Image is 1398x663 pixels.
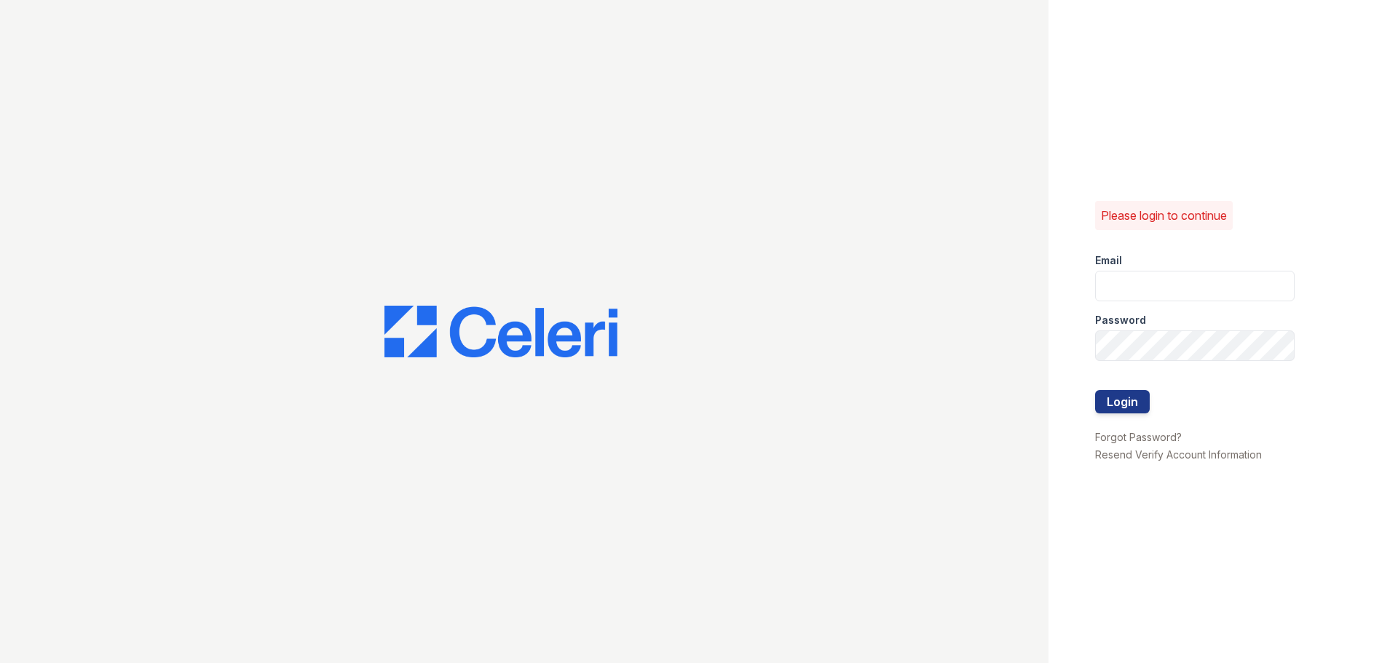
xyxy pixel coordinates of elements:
label: Password [1095,313,1146,327]
a: Forgot Password? [1095,431,1182,443]
button: Login [1095,390,1150,413]
a: Resend Verify Account Information [1095,448,1262,461]
p: Please login to continue [1101,207,1227,224]
label: Email [1095,253,1122,268]
img: CE_Logo_Blue-a8612792a0a2168367f1c8372b55b34899dd931a85d93a1a3d3e32e68fde9ad4.png [384,306,617,358]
